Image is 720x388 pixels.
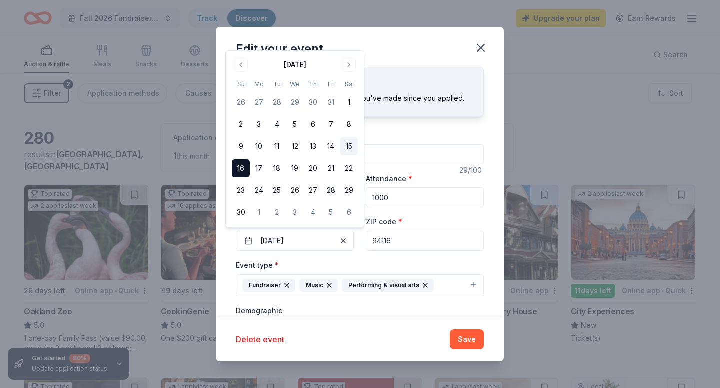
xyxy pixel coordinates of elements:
button: 14 [322,137,340,155]
button: 31 [322,93,340,111]
th: Friday [322,79,340,89]
th: Saturday [340,79,358,89]
button: 26 [286,181,304,199]
button: 18 [268,159,286,177]
label: ZIP code [366,217,402,227]
label: Event type [236,260,279,270]
th: Thursday [304,79,322,89]
button: 4 [304,203,322,221]
th: Monday [250,79,268,89]
div: Music [299,279,338,292]
button: 17 [250,159,268,177]
button: 3 [250,115,268,133]
button: 26 [232,93,250,111]
button: 2 [268,203,286,221]
button: Delete event [236,333,284,345]
button: 3 [286,203,304,221]
div: Edit your event [236,41,323,57]
button: 30 [304,93,322,111]
button: 4 [268,115,286,133]
button: Go to previous month [234,58,248,72]
button: 16 [232,159,250,177]
button: 27 [250,93,268,111]
button: 30 [232,203,250,221]
button: Save [450,329,484,349]
button: 1 [340,93,358,111]
button: 27 [304,181,322,199]
div: 29 /100 [459,164,484,176]
button: 5 [322,203,340,221]
input: 20 [366,187,484,207]
div: [DATE] [284,59,306,71]
button: 23 [232,181,250,199]
button: 7 [322,115,340,133]
input: 12345 (U.S. only) [366,231,484,251]
button: 6 [340,203,358,221]
button: 13 [304,137,322,155]
label: Attendance [366,174,412,184]
button: 10 [250,137,268,155]
label: Demographic [236,306,282,316]
th: Sunday [232,79,250,89]
button: 19 [286,159,304,177]
button: 29 [340,181,358,199]
button: 24 [250,181,268,199]
button: 20 [304,159,322,177]
div: Performing & visual arts [342,279,434,292]
button: Go to next month [342,58,356,72]
button: 2 [232,115,250,133]
button: 28 [322,181,340,199]
button: 22 [340,159,358,177]
button: 5 [286,115,304,133]
button: 15 [340,137,358,155]
button: FundraiserMusicPerforming & visual arts [236,274,484,296]
button: 25 [268,181,286,199]
button: 12 [286,137,304,155]
div: Fundraiser [242,279,295,292]
button: 9 [232,137,250,155]
button: 21 [322,159,340,177]
th: Tuesday [268,79,286,89]
button: 1 [250,203,268,221]
button: 29 [286,93,304,111]
button: [DATE] [236,231,354,251]
button: 11 [268,137,286,155]
button: 28 [268,93,286,111]
button: 8 [340,115,358,133]
th: Wednesday [286,79,304,89]
button: 6 [304,115,322,133]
